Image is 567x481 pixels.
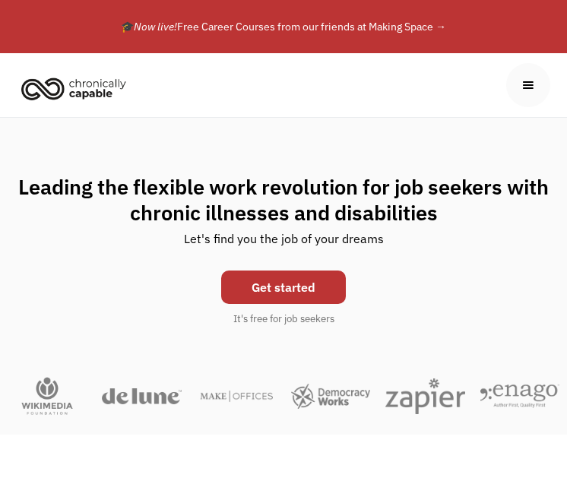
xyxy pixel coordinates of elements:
div: 🎓 Free Career Courses from our friends at Making Space → [44,17,523,36]
h1: Leading the flexible work revolution for job seekers with chronic illnesses and disabilities [15,174,552,226]
img: Chronically Capable logo [17,71,131,105]
em: Now live! [134,20,177,33]
div: Let's find you the job of your dreams [184,226,384,263]
div: It's free for job seekers [233,312,334,327]
a: Get started [221,271,346,304]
